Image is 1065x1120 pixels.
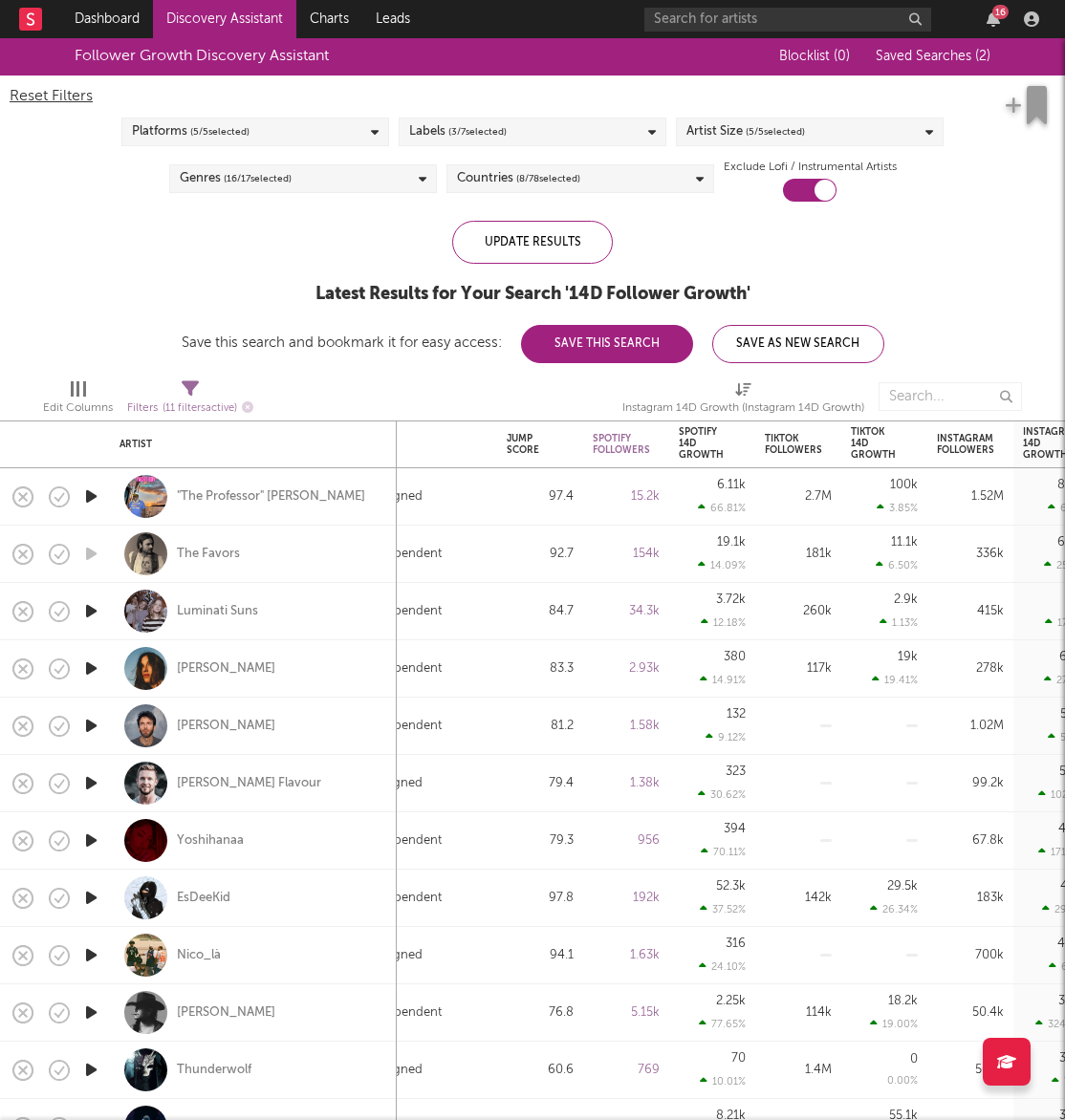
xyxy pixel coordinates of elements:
[622,373,864,428] div: Instagram 14D Growth (Instagram 14D Growth)
[593,1059,660,1082] div: 769
[593,829,660,852] div: 956
[368,1002,442,1024] div: Independent
[937,944,1004,967] div: 700k
[368,543,442,566] div: Independent
[937,433,994,456] div: Instagram Followers
[700,903,746,915] div: 37.52 %
[368,887,442,910] div: Independent
[686,120,805,143] div: Artist Size
[593,1002,660,1024] div: 5.15k
[593,715,660,738] div: 1.58k
[593,944,660,967] div: 1.63k
[224,167,292,190] span: ( 16 / 17 selected)
[698,502,746,514] div: 66.81 %
[679,426,724,461] div: Spotify 14D Growth
[368,657,442,680] div: Independent
[992,5,1009,19] div: 16
[368,600,442,623] div: Independent
[698,788,746,801] div: 30.62 %
[593,543,660,566] div: 154k
[894,593,918,606] div: 2.9k
[593,657,660,680] div: 2.93k
[177,947,221,964] a: Nico_là
[448,120,507,143] span: ( 3 / 7 selected)
[180,167,292,190] div: Genres
[507,715,574,738] div: 81.2
[701,846,746,858] div: 70.11 %
[127,397,253,420] div: Filters
[726,937,746,950] div: 316
[507,485,574,508] div: 97.4
[452,221,613,264] div: Update Results
[716,880,746,893] div: 52.3k
[937,543,1004,566] div: 336k
[127,373,253,428] div: Filters(11 filters active)
[177,1062,251,1079] div: Thunderwolf
[887,1076,918,1087] div: 0.00 %
[987,11,1000,27] button: 16
[177,718,275,735] a: [PERSON_NAME]
[937,657,1004,680] div: 278k
[765,657,832,680] div: 117k
[177,775,321,792] a: [PERSON_NAME] Flavour
[132,120,250,143] div: Platforms
[880,616,918,629] div: 1.13 %
[190,120,250,143] span: ( 5 / 5 selected)
[177,1004,275,1022] a: [PERSON_NAME]
[724,823,746,835] div: 394
[507,829,574,852] div: 79.3
[872,674,918,686] div: 19.41 %
[43,373,113,428] div: Edit Columns
[851,426,896,461] div: Tiktok 14D Growth
[593,433,650,456] div: Spotify Followers
[521,325,693,363] button: Save This Search
[716,995,746,1007] div: 2.25k
[10,85,1055,108] div: Reset Filters
[507,433,545,456] div: Jump Score
[731,1052,746,1065] div: 70
[746,120,805,143] span: ( 5 / 5 selected)
[177,488,365,506] a: "The Professor" [PERSON_NAME]
[765,543,832,566] div: 181k
[765,485,832,508] div: 2.7M
[937,715,1004,738] div: 1.02M
[622,397,864,420] div: Instagram 14D Growth (Instagram 14D Growth)
[507,657,574,680] div: 83.3
[43,397,113,420] div: Edit Columns
[516,167,580,190] span: ( 8 / 78 selected)
[507,600,574,623] div: 84.7
[717,479,746,491] div: 6.11k
[765,887,832,910] div: 142k
[727,708,746,721] div: 132
[937,772,1004,795] div: 99.2k
[182,283,884,306] div: Latest Results for Your Search ' 14D Follower Growth '
[177,603,258,620] a: Luminati Suns
[368,439,478,450] div: Label
[699,960,746,973] div: 24.10 %
[120,439,378,450] div: Artist
[765,600,832,623] div: 260k
[937,1002,1004,1024] div: 50.4k
[75,45,329,68] div: Follower Growth Discovery Assistant
[726,765,746,778] div: 323
[937,1059,1004,1082] div: 569k
[177,832,244,850] a: Yoshihanaa
[177,546,240,563] a: The Favors
[879,382,1022,411] input: Search...
[891,536,918,549] div: 11.1k
[163,403,237,414] span: ( 11 filters active)
[507,944,574,967] div: 94.1
[507,772,574,795] div: 79.4
[890,479,918,491] div: 100k
[834,50,850,63] span: ( 0 )
[887,880,918,893] div: 29.5k
[876,559,918,571] div: 6.50 %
